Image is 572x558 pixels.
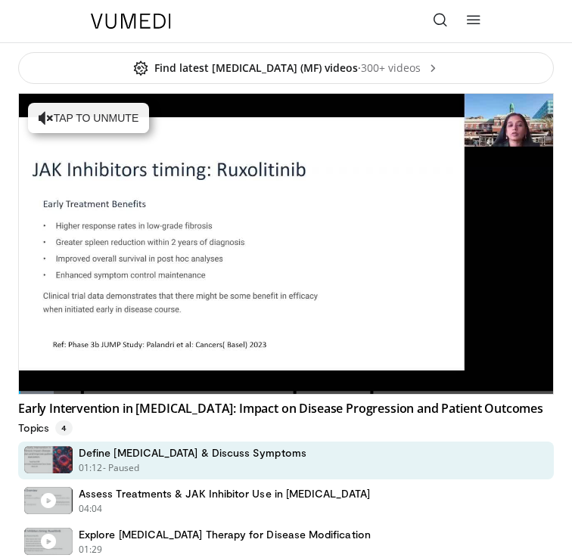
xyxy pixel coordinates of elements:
p: 04:04 [79,502,103,516]
video-js: Video Player [19,94,553,394]
h4: Define [MEDICAL_DATA] & Discuss Symptoms [79,446,306,460]
img: VuMedi Logo [91,14,171,29]
span: Find latest [MEDICAL_DATA] (MF) videos [133,60,358,76]
span: 300+ videos [361,60,439,76]
p: - Paused [103,461,140,475]
p: 01:29 [79,543,103,556]
p: 01:12 [79,461,103,475]
p: Topics [18,420,73,436]
h4: Early Intervention in [MEDICAL_DATA]: Impact on Disease Progression and Patient Outcomes [18,401,554,416]
h4: Assess Treatments & JAK Inhibitor Use in [MEDICAL_DATA] [79,487,370,501]
a: Find latest [MEDICAL_DATA] (MF) videos·300+ videos [18,52,554,84]
h4: Explore [MEDICAL_DATA] Therapy for Disease Modification [79,528,371,541]
button: Tap to unmute [28,103,149,133]
span: 4 [55,420,73,436]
